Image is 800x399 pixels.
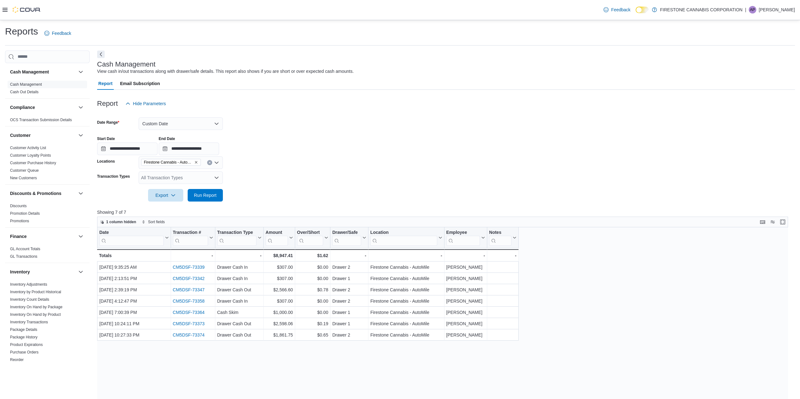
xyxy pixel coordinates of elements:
div: - [173,252,213,259]
div: Employee [446,229,480,235]
div: Amount [266,229,288,235]
div: Amount [266,229,288,245]
a: Inventory Adjustments [10,282,47,287]
a: Inventory On Hand by Product [10,312,61,317]
a: Product Expirations [10,342,43,347]
h3: Inventory [10,269,30,275]
div: $0.00 [297,263,328,271]
div: Firestone Cannabis - AutoMile [370,275,442,282]
a: CM5DSF-73339 [173,265,204,270]
a: CM5DSF-73364 [173,310,204,315]
a: Inventory Transactions [10,320,48,324]
button: Customer [77,132,85,139]
div: Drawer 1 [332,320,366,327]
div: [DATE] 2:13:51 PM [99,275,169,282]
div: [DATE] 10:27:33 PM [99,331,169,339]
span: 1 column hidden [106,219,136,224]
a: GL Transactions [10,254,37,259]
a: CM5DSF-73358 [173,299,204,304]
button: Enter fullscreen [779,218,786,226]
button: Inventory [77,268,85,276]
div: $8,947.41 [266,252,293,259]
a: Purchase Orders [10,350,39,354]
div: Firestone Cannabis - AutoMile [370,320,442,327]
input: Press the down key to open a popover containing a calendar. [97,143,157,155]
a: Promotions [10,219,29,223]
button: Inventory [10,269,76,275]
div: - [489,252,516,259]
h1: Reports [5,25,38,38]
a: Customer Activity List [10,146,46,150]
div: Drawer/Safe [332,229,361,245]
a: Discounts [10,204,27,208]
button: Hide Parameters [123,97,168,110]
div: Drawer 2 [332,286,366,294]
div: Transaction # [173,229,208,235]
button: Over/Short [297,229,328,245]
div: $0.00 [297,275,328,282]
div: Drawer Cash Out [217,286,262,294]
span: AP [750,6,755,13]
span: Inventory by Product Historical [10,289,61,294]
button: Custom Date [139,117,223,130]
a: GL Account Totals [10,247,40,251]
h3: Customer [10,132,30,138]
a: Customer Loyalty Points [10,153,51,158]
span: GL Account Totals [10,246,40,251]
span: New Customers [10,175,37,181]
div: Transaction Type [217,229,257,245]
span: Feedback [52,30,71,36]
button: Notes [489,229,516,245]
a: Package Details [10,327,37,332]
div: [DATE] 2:39:19 PM [99,286,169,294]
div: Date [99,229,164,235]
span: Product Expirations [10,342,43,347]
p: | [745,6,746,13]
div: $307.00 [266,275,293,282]
h3: Finance [10,233,27,240]
div: $1.62 [297,252,328,259]
div: $0.65 [297,331,328,339]
div: [PERSON_NAME] [446,275,485,282]
div: Cash Skim [217,309,262,316]
div: [PERSON_NAME] [446,320,485,327]
span: Feedback [611,7,630,13]
div: Notes [489,229,511,245]
div: $307.00 [266,297,293,305]
span: Inventory Count Details [10,297,49,302]
div: [DATE] 9:35:25 AM [99,263,169,271]
span: Firestone Cannabis - AutoMile [141,159,201,166]
span: GL Transactions [10,254,37,259]
div: [PERSON_NAME] [446,309,485,316]
div: Firestone Cannabis - AutoMile [370,286,442,294]
div: [DATE] 7:00:39 PM [99,309,169,316]
a: Customer Purchase History [10,161,56,165]
div: $1,861.75 [266,331,293,339]
p: FIRESTONE CANNABIS CORPORATION [660,6,742,13]
h3: Report [97,100,118,107]
div: - [446,252,485,259]
span: Report [98,77,113,90]
label: Locations [97,159,115,164]
h3: Cash Management [10,69,49,75]
a: Promotion Details [10,211,40,216]
img: Cova [13,7,41,13]
span: Firestone Cannabis - AutoMile [144,159,193,165]
div: Drawer 2 [332,331,366,339]
div: Cash Management [5,81,90,98]
div: - [332,252,366,259]
div: Inventory [5,281,90,374]
div: Location [370,229,437,235]
a: Package History [10,335,37,339]
div: Drawer Cash In [217,275,262,282]
button: Cash Management [10,69,76,75]
div: $0.19 [297,320,328,327]
div: $2,598.06 [266,320,293,327]
div: Compliance [5,116,90,126]
a: Inventory by Product Historical [10,290,61,294]
div: $2,566.60 [266,286,293,294]
div: Drawer 2 [332,297,366,305]
span: Export [152,189,179,202]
